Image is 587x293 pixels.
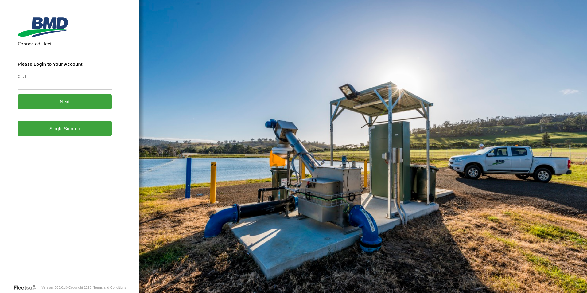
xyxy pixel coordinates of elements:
h3: Please Login to Your Account [18,61,112,67]
img: BMD [18,17,68,37]
div: Version: 305.01 [41,286,65,289]
div: © Copyright 2025 - [65,286,126,289]
a: Terms and Conditions [93,286,126,289]
h2: Connected Fleet [18,41,112,47]
button: Next [18,94,112,109]
a: Single Sign-on [18,121,112,136]
label: Email [18,74,112,79]
a: Visit our Website [13,284,41,291]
